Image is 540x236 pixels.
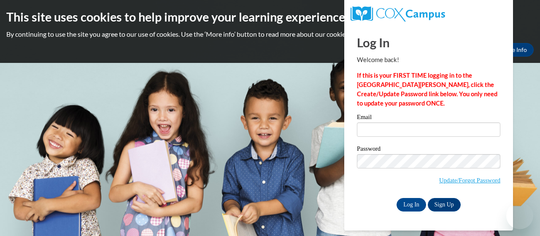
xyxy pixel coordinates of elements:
[357,72,497,107] strong: If this is your FIRST TIME logging in to the [GEOGRAPHIC_DATA][PERSON_NAME], click the Create/Upd...
[6,30,534,39] p: By continuing to use the site you agree to our use of cookies. Use the ‘More info’ button to read...
[506,202,533,229] iframe: Button to launch messaging window
[357,114,500,122] label: Email
[357,55,500,65] p: Welcome back!
[494,43,534,57] a: More Info
[351,6,445,22] img: COX Campus
[439,177,500,184] a: Update/Forgot Password
[428,198,461,212] a: Sign Up
[357,146,500,154] label: Password
[357,34,500,51] h1: Log In
[6,8,534,25] h2: This site uses cookies to help improve your learning experience.
[397,198,426,212] input: Log In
